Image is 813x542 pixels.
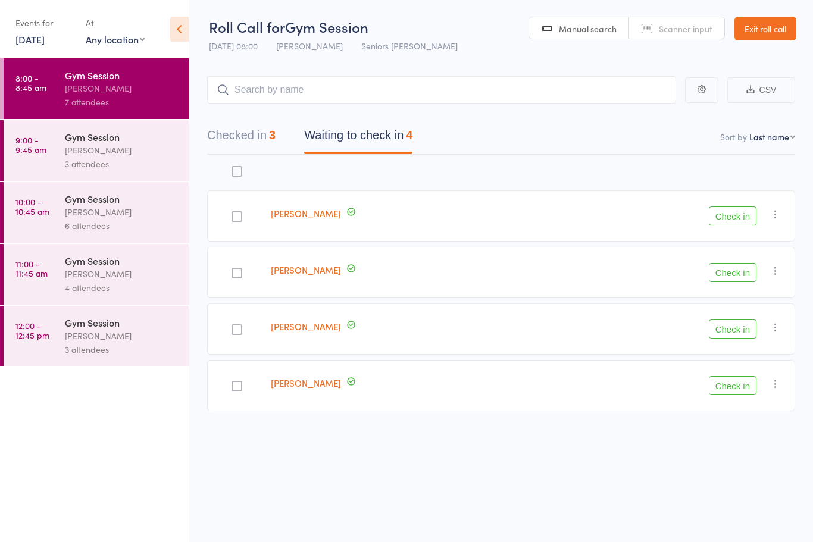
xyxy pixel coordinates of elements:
time: 9:00 - 9:45 am [15,135,46,154]
div: 4 attendees [65,281,179,295]
span: Scanner input [659,23,712,35]
time: 12:00 - 12:45 pm [15,321,49,340]
div: 4 [406,129,412,142]
div: [PERSON_NAME] [65,329,179,343]
button: Check in [709,376,756,395]
button: Check in [709,263,756,282]
a: Exit roll call [734,17,796,40]
span: Gym Session [285,17,368,36]
div: Any location [86,33,145,46]
span: Manual search [559,23,617,35]
time: 11:00 - 11:45 am [15,259,48,278]
a: 11:00 -11:45 amGym Session[PERSON_NAME]4 attendees [4,244,189,305]
div: 3 attendees [65,157,179,171]
span: [DATE] 08:00 [209,40,258,52]
time: 8:00 - 8:45 am [15,73,46,92]
div: 3 [269,129,276,142]
div: Gym Session [65,192,179,205]
span: Roll Call for [209,17,285,36]
button: Check in [709,319,756,339]
div: 3 attendees [65,343,179,356]
a: [DATE] [15,33,45,46]
a: 12:00 -12:45 pmGym Session[PERSON_NAME]3 attendees [4,306,189,366]
button: CSV [727,77,795,103]
a: 10:00 -10:45 amGym Session[PERSON_NAME]6 attendees [4,182,189,243]
a: [PERSON_NAME] [271,207,341,220]
div: 6 attendees [65,219,179,233]
input: Search by name [207,76,676,104]
div: Gym Session [65,316,179,329]
div: [PERSON_NAME] [65,205,179,219]
label: Sort by [720,131,747,143]
div: 7 attendees [65,95,179,109]
div: Events for [15,13,74,33]
div: [PERSON_NAME] [65,143,179,157]
button: Check in [709,206,756,225]
span: Seniors [PERSON_NAME] [361,40,458,52]
button: Waiting to check in4 [304,123,412,154]
div: Last name [749,131,789,143]
a: [PERSON_NAME] [271,264,341,276]
a: [PERSON_NAME] [271,377,341,389]
a: 8:00 -8:45 amGym Session[PERSON_NAME]7 attendees [4,58,189,119]
button: Checked in3 [207,123,276,154]
a: [PERSON_NAME] [271,320,341,333]
div: Gym Session [65,68,179,82]
a: 9:00 -9:45 amGym Session[PERSON_NAME]3 attendees [4,120,189,181]
div: Gym Session [65,130,179,143]
div: Gym Session [65,254,179,267]
span: [PERSON_NAME] [276,40,343,52]
div: [PERSON_NAME] [65,82,179,95]
time: 10:00 - 10:45 am [15,197,49,216]
div: [PERSON_NAME] [65,267,179,281]
div: At [86,13,145,33]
